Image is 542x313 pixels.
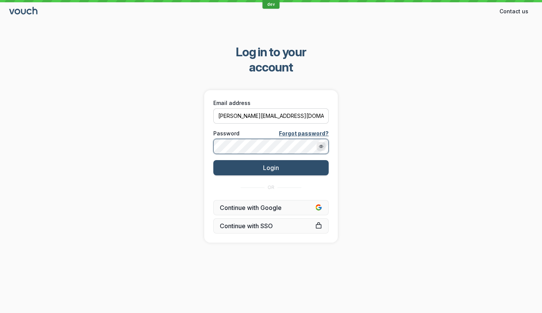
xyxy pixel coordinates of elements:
span: Login [263,164,279,172]
button: Continue with Google [213,200,329,215]
a: Forgot password? [279,130,329,137]
button: Show password [317,142,326,151]
span: Continue with Google [220,204,322,211]
span: Continue with SSO [220,222,322,230]
button: Login [213,160,329,175]
span: Log in to your account [214,44,328,75]
span: Email address [213,99,251,107]
a: Go to sign in [9,8,39,15]
a: Continue with SSO [213,218,329,234]
button: Contact us [495,5,533,17]
span: Password [213,130,239,137]
span: OR [268,184,274,191]
span: Contact us [499,8,528,15]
